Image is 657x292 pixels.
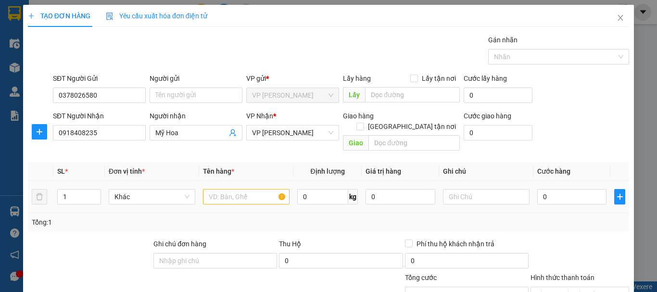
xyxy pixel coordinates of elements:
[106,13,114,20] img: icon
[53,111,146,121] div: SĐT Người Nhận
[32,124,47,140] button: plus
[32,217,254,228] div: Tổng: 1
[617,14,624,22] span: close
[343,75,371,82] span: Lấy hàng
[443,189,530,204] input: Ghi Chú
[464,112,511,120] label: Cước giao hàng
[368,135,460,151] input: Dọc đường
[365,87,460,102] input: Dọc đường
[153,240,206,248] label: Ghi chú đơn hàng
[343,87,365,102] span: Lấy
[439,162,533,181] th: Ghi chú
[153,253,277,268] input: Ghi chú đơn hàng
[310,167,344,175] span: Định lượng
[418,73,460,84] span: Lấy tận nơi
[57,167,65,175] span: SL
[405,274,437,281] span: Tổng cước
[28,12,90,20] span: TẠO ĐƠN HÀNG
[366,167,401,175] span: Giá trị hàng
[246,112,273,120] span: VP Nhận
[464,88,532,103] input: Cước lấy hàng
[150,111,242,121] div: Người nhận
[413,239,498,249] span: Phí thu hộ khách nhận trả
[464,125,532,140] input: Cước giao hàng
[366,189,435,204] input: 0
[252,88,333,102] span: VP Hà Huy Tập
[150,73,242,84] div: Người gửi
[203,167,234,175] span: Tên hàng
[488,36,518,44] label: Gán nhãn
[32,128,47,136] span: plus
[607,5,634,32] button: Close
[364,121,460,132] span: [GEOGRAPHIC_DATA] tận nơi
[348,189,358,204] span: kg
[32,189,47,204] button: delete
[114,190,190,204] span: Khác
[252,126,333,140] span: VP Trần Quốc Hoàn
[28,13,35,19] span: plus
[343,135,368,151] span: Giao
[464,75,507,82] label: Cước lấy hàng
[531,274,594,281] label: Hình thức thanh toán
[53,73,146,84] div: SĐT Người Gửi
[109,167,145,175] span: Đơn vị tính
[229,129,237,137] span: user-add
[343,112,374,120] span: Giao hàng
[279,240,301,248] span: Thu Hộ
[246,73,339,84] div: VP gửi
[614,189,625,204] button: plus
[203,189,290,204] input: VD: Bàn, Ghế
[537,167,570,175] span: Cước hàng
[615,193,625,201] span: plus
[106,12,207,20] span: Yêu cầu xuất hóa đơn điện tử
